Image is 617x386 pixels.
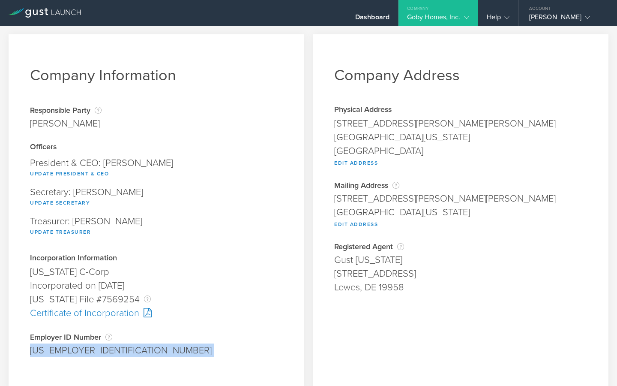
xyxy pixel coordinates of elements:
[30,212,283,241] div: Treasurer: [PERSON_NAME]
[334,106,587,115] div: Physical Address
[30,265,283,279] div: [US_STATE] C-Corp
[334,192,587,205] div: [STREET_ADDRESS][PERSON_NAME][PERSON_NAME]
[30,198,90,208] button: Update Secretary
[334,267,587,280] div: [STREET_ADDRESS]
[30,333,283,341] div: Employer ID Number
[334,205,587,219] div: [GEOGRAPHIC_DATA][US_STATE]
[30,227,91,237] button: Update Treasurer
[334,219,378,229] button: Edit Address
[30,106,102,115] div: Responsible Party
[30,154,283,183] div: President & CEO: [PERSON_NAME]
[355,13,389,26] div: Dashboard
[30,66,283,84] h1: Company Information
[30,344,283,357] div: [US_EMPLOYER_IDENTIFICATION_NUMBER]
[334,158,378,168] button: Edit Address
[334,144,587,158] div: [GEOGRAPHIC_DATA]
[334,181,587,190] div: Mailing Address
[529,13,602,26] div: [PERSON_NAME]
[334,253,587,267] div: Gust [US_STATE]
[334,280,587,294] div: Lewes, DE 19958
[334,130,587,144] div: [GEOGRAPHIC_DATA][US_STATE]
[30,143,283,152] div: Officers
[30,254,283,263] div: Incorporation Information
[334,117,587,130] div: [STREET_ADDRESS][PERSON_NAME][PERSON_NAME]
[487,13,509,26] div: Help
[30,306,283,320] div: Certificate of Incorporation
[30,293,283,306] div: [US_STATE] File #7569254
[30,279,283,293] div: Incorporated on [DATE]
[30,169,109,179] button: Update President & CEO
[30,183,283,212] div: Secretary: [PERSON_NAME]
[30,117,102,130] div: [PERSON_NAME]
[407,13,469,26] div: Goby Homes, Inc.
[334,66,587,84] h1: Company Address
[334,242,587,251] div: Registered Agent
